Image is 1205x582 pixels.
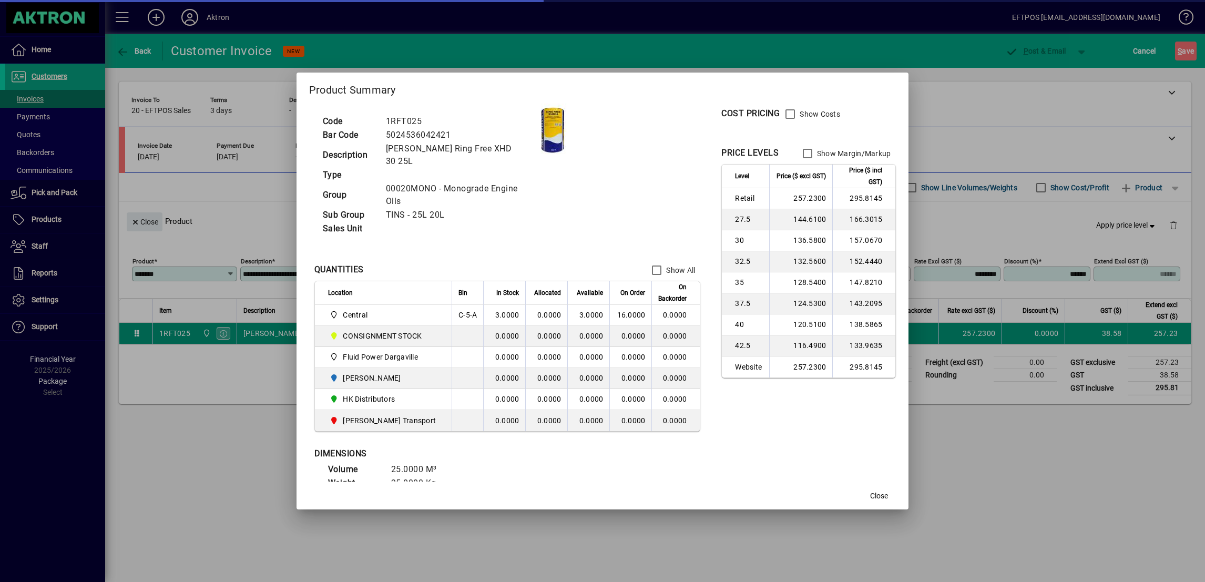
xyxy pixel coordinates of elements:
[651,347,700,368] td: 0.0000
[318,142,381,168] td: Description
[832,188,895,209] td: 295.8145
[323,463,386,476] td: Volume
[832,293,895,314] td: 143.2095
[735,170,749,182] span: Level
[496,287,519,299] span: In Stock
[318,115,381,128] td: Code
[735,235,763,246] span: 30
[525,326,567,347] td: 0.0000
[318,222,381,236] td: Sales Unit
[621,416,646,425] span: 0.0000
[567,326,609,347] td: 0.0000
[525,347,567,368] td: 0.0000
[839,165,882,188] span: Price ($ incl GST)
[870,491,888,502] span: Close
[386,476,450,490] td: 25.0000 Kg
[735,193,763,203] span: Retail
[525,389,567,410] td: 0.0000
[769,188,832,209] td: 257.2300
[777,170,826,182] span: Price ($ excl GST)
[617,311,646,319] span: 16.0000
[381,182,533,208] td: 00020MONO - Monograde Engine Oils
[832,335,895,356] td: 133.9635
[769,251,832,272] td: 132.5600
[343,310,367,320] span: Central
[314,263,364,276] div: QUANTITIES
[323,476,386,490] td: Weight
[343,415,436,426] span: [PERSON_NAME] Transport
[483,347,525,368] td: 0.0000
[832,314,895,335] td: 138.5865
[318,182,381,208] td: Group
[651,305,700,326] td: 0.0000
[721,107,780,120] div: COST PRICING
[621,353,646,361] span: 0.0000
[525,305,567,326] td: 0.0000
[386,463,450,476] td: 25.0000 M³
[735,362,763,372] span: Website
[328,351,440,363] span: Fluid Power Dargaville
[318,168,381,182] td: Type
[328,372,440,384] span: HAMILTON
[621,374,646,382] span: 0.0000
[328,309,440,321] span: Central
[567,305,609,326] td: 3.0000
[721,147,779,159] div: PRICE LEVELS
[577,287,603,299] span: Available
[769,356,832,377] td: 257.2300
[458,287,467,299] span: Bin
[328,330,440,342] span: CONSIGNMENT STOCK
[567,347,609,368] td: 0.0000
[651,389,700,410] td: 0.0000
[735,298,763,309] span: 37.5
[832,230,895,251] td: 157.0670
[381,208,533,222] td: TINS - 25L 20L
[483,389,525,410] td: 0.0000
[297,73,909,103] h2: Product Summary
[567,410,609,431] td: 0.0000
[651,326,700,347] td: 0.0000
[343,373,401,383] span: [PERSON_NAME]
[620,287,645,299] span: On Order
[381,115,533,128] td: 1RFT025
[483,305,525,326] td: 3.0000
[318,208,381,222] td: Sub Group
[798,109,840,119] label: Show Costs
[381,142,533,168] td: [PERSON_NAME] Ring Free XHD 30 25L
[483,326,525,347] td: 0.0000
[651,410,700,431] td: 0.0000
[318,128,381,142] td: Bar Code
[533,104,572,156] img: contain
[328,393,440,405] span: HK Distributors
[621,395,646,403] span: 0.0000
[452,305,483,326] td: C-5-A
[525,368,567,389] td: 0.0000
[832,251,895,272] td: 152.4440
[769,230,832,251] td: 136.5800
[343,331,422,341] span: CONSIGNMENT STOCK
[651,368,700,389] td: 0.0000
[832,209,895,230] td: 166.3015
[735,256,763,267] span: 32.5
[621,332,646,340] span: 0.0000
[815,148,891,159] label: Show Margin/Markup
[381,128,533,142] td: 5024536042421
[483,368,525,389] td: 0.0000
[664,265,695,275] label: Show All
[832,272,895,293] td: 147.8210
[769,272,832,293] td: 128.5400
[567,389,609,410] td: 0.0000
[328,414,440,427] span: T. Croft Transport
[862,486,896,505] button: Close
[658,281,687,304] span: On Backorder
[769,335,832,356] td: 116.4900
[567,368,609,389] td: 0.0000
[314,447,577,460] div: DIMENSIONS
[483,410,525,431] td: 0.0000
[735,319,763,330] span: 40
[343,394,395,404] span: HK Distributors
[534,287,561,299] span: Allocated
[769,293,832,314] td: 124.5300
[769,314,832,335] td: 120.5100
[735,340,763,351] span: 42.5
